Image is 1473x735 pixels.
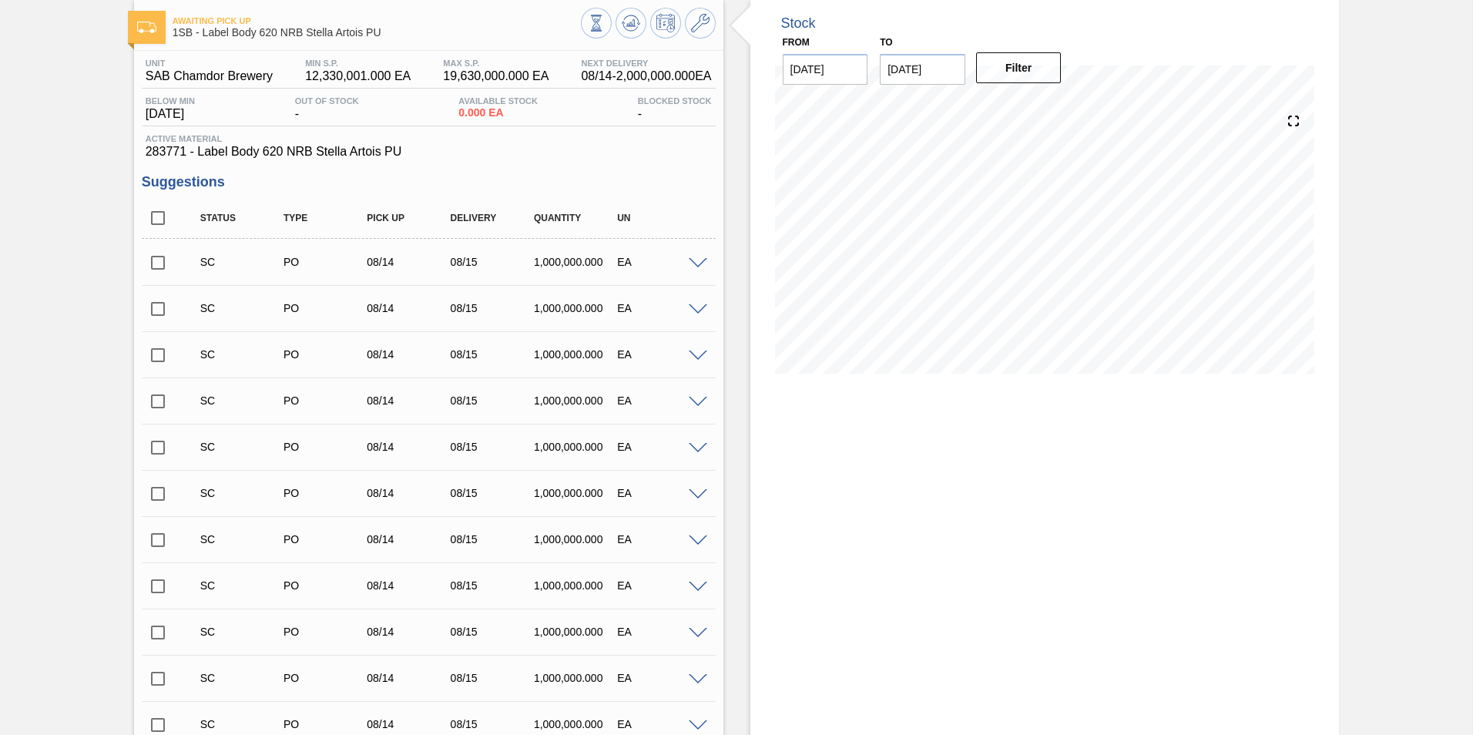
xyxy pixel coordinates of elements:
div: 08/14/2025 [363,256,456,268]
div: Suggestion Created [196,626,290,638]
input: mm/dd/yyyy [783,54,868,85]
span: 1SB - Label Body 620 NRB Stella Artois PU [173,27,581,39]
div: 08/14/2025 [363,394,456,407]
span: 08/14 - 2,000,000.000 EA [581,69,711,83]
div: Purchase order [280,302,373,314]
div: 1,000,000.000 [530,718,623,730]
button: Filter [976,52,1062,83]
div: 08/14/2025 [363,672,456,684]
div: 08/14/2025 [363,579,456,592]
div: 1,000,000.000 [530,487,623,499]
span: [DATE] [146,107,195,121]
div: 1,000,000.000 [530,672,623,684]
div: Suggestion Created [196,487,290,499]
div: UN [613,213,706,223]
div: EA [613,441,706,453]
div: 08/15/2025 [447,348,540,361]
div: 08/14/2025 [363,533,456,545]
div: 1,000,000.000 [530,579,623,592]
span: Awaiting Pick Up [173,16,581,25]
div: Suggestion Created [196,672,290,684]
div: Purchase order [280,256,373,268]
span: Active Material [146,134,712,143]
div: Suggestion Created [196,533,290,545]
div: 08/14/2025 [363,487,456,499]
span: Unit [146,59,273,68]
div: Suggestion Created [196,718,290,730]
span: 283771 - Label Body 620 NRB Stella Artois PU [146,145,712,159]
div: 08/15/2025 [447,441,540,453]
div: Status [196,213,290,223]
div: EA [613,533,706,545]
div: Suggestion Created [196,256,290,268]
div: Suggestion Created [196,579,290,592]
button: Update Chart [616,8,646,39]
div: Suggestion Created [196,302,290,314]
span: 19,630,000.000 EA [443,69,549,83]
input: mm/dd/yyyy [880,54,965,85]
div: Pick up [363,213,456,223]
span: Blocked Stock [638,96,712,106]
div: 08/15/2025 [447,626,540,638]
div: 08/15/2025 [447,394,540,407]
div: 1,000,000.000 [530,533,623,545]
div: Purchase order [280,348,373,361]
div: Purchase order [280,394,373,407]
div: 08/14/2025 [363,626,456,638]
button: Stocks Overview [581,8,612,39]
div: 1,000,000.000 [530,441,623,453]
span: Next Delivery [581,59,711,68]
span: Out Of Stock [295,96,359,106]
div: Stock [781,15,816,32]
div: EA [613,394,706,407]
label: to [880,37,892,48]
div: - [291,96,363,121]
div: 08/15/2025 [447,718,540,730]
div: EA [613,487,706,499]
h3: Suggestions [142,174,716,190]
div: Suggestion Created [196,394,290,407]
div: Purchase order [280,441,373,453]
div: Delivery [447,213,540,223]
button: Schedule Inventory [650,8,681,39]
div: Quantity [530,213,623,223]
div: 1,000,000.000 [530,256,623,268]
div: EA [613,626,706,638]
div: EA [613,256,706,268]
div: EA [613,302,706,314]
div: EA [613,672,706,684]
div: Suggestion Created [196,441,290,453]
div: EA [613,348,706,361]
label: From [783,37,810,48]
div: 08/15/2025 [447,672,540,684]
span: 0.000 EA [458,107,538,119]
div: 1,000,000.000 [530,626,623,638]
div: Purchase order [280,672,373,684]
div: Purchase order [280,487,373,499]
span: 12,330,001.000 EA [305,69,411,83]
div: - [634,96,716,121]
div: 08/14/2025 [363,348,456,361]
img: Ícone [137,22,156,33]
div: 1,000,000.000 [530,348,623,361]
div: 08/15/2025 [447,579,540,592]
div: 08/15/2025 [447,256,540,268]
span: Below Min [146,96,195,106]
div: EA [613,579,706,592]
div: Type [280,213,373,223]
div: Suggestion Created [196,348,290,361]
div: 08/15/2025 [447,533,540,545]
div: Purchase order [280,718,373,730]
div: 1,000,000.000 [530,394,623,407]
span: MIN S.P. [305,59,411,68]
span: MAX S.P. [443,59,549,68]
div: 08/14/2025 [363,302,456,314]
div: 1,000,000.000 [530,302,623,314]
div: 08/14/2025 [363,441,456,453]
span: SAB Chamdor Brewery [146,69,273,83]
span: Available Stock [458,96,538,106]
div: Purchase order [280,579,373,592]
div: Purchase order [280,626,373,638]
div: 08/15/2025 [447,487,540,499]
div: EA [613,718,706,730]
